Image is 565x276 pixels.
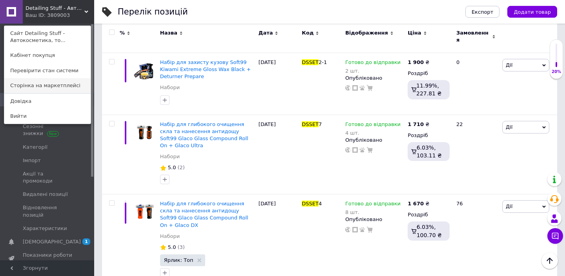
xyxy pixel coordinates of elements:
[506,62,512,68] span: Дії
[319,121,322,127] span: 7
[507,6,557,18] button: Додати товар
[23,157,41,164] span: Імпорт
[4,26,91,48] a: Сайт Detailing Stuff - Автокосметика, то...
[133,59,156,82] img: Набор для защиты кузова Soft99 Kiwami Extreme Gloss Wax Black + Deturner Prepare
[160,233,180,240] a: Набори
[319,201,322,207] span: 4
[23,238,81,245] span: [DEMOGRAPHIC_DATA]
[452,53,500,115] div: 0
[345,75,404,82] div: Опубліковано
[23,170,73,185] span: Акції та промокоди
[160,153,180,160] a: Набори
[168,165,176,170] span: 5.0
[550,69,563,75] div: 20%
[452,115,500,194] div: 22
[408,211,450,218] div: Роздріб
[23,144,47,151] span: Категорії
[408,70,450,77] div: Роздріб
[345,201,401,209] span: Готово до відправки
[26,5,84,12] span: Detailing Stuff - Автокосметика, товари для детейлінгу авто
[547,228,563,244] button: Чат з покупцем
[514,9,551,15] span: Додати товар
[408,121,429,128] div: ₴
[257,53,300,115] div: [DATE]
[133,200,156,223] img: Набор для глубокой очистки стекла и нанесения антидождя Soft99 Glaco Glass Compound Roll On + Gla...
[164,258,193,263] span: Ярлик: Топ
[408,59,424,65] b: 1 900
[417,224,442,238] span: 6.03%, 100.70 ₴
[541,252,558,269] button: Наверх
[160,29,177,37] span: Назва
[26,12,58,19] div: Ваш ID: 3809003
[82,238,90,245] span: 1
[408,121,424,127] b: 1 710
[160,201,248,228] a: Набір для глибокого очищення скла та нанесення антидощу Soft99 Glaco Glass Compound Roll On + Gla...
[408,200,429,207] div: ₴
[4,78,91,93] a: Сторінка на маркетплейсі
[160,121,248,149] a: Набір для глибокого очищення скла та нанесення антидощу Soft99 Glaco Glass Compound Roll On + Gla...
[416,82,441,97] span: 11.99%, 227.81 ₴
[408,59,429,66] div: ₴
[417,144,442,159] span: 6.03%, 103.11 ₴
[472,9,494,15] span: Експорт
[302,121,319,127] span: DSSET
[160,59,251,79] a: Набір для захисту кузову Soft99 Kiwami Extreme Gloss Wax Black + Deturner Prepare
[118,8,188,16] div: Перелік позицій
[465,6,500,18] button: Експорт
[345,29,388,37] span: Відображення
[345,59,401,68] span: Готово до відправки
[345,216,404,223] div: Опубліковано
[506,203,512,209] span: Дії
[319,59,327,65] span: 2-1
[259,29,273,37] span: Дата
[177,165,184,170] span: (2)
[345,121,401,130] span: Готово до відправки
[408,201,424,207] b: 1 670
[4,63,91,78] a: Перевірити стан системи
[345,137,404,144] div: Опубліковано
[160,84,180,91] a: Набори
[302,59,319,65] span: DSSET
[408,132,450,139] div: Роздріб
[168,244,176,250] span: 5.0
[456,29,490,44] span: Замовлення
[120,29,125,37] span: %
[4,109,91,124] a: Вийти
[23,225,67,232] span: Характеристики
[133,121,156,144] img: Набор для глубокой очистки стекла и нанесения антидождя Soft99 Glaco Glass Compound Roll On + Gla...
[408,29,421,37] span: Ціна
[302,29,313,37] span: Код
[345,130,401,136] div: 4 шт.
[345,209,401,215] div: 8 шт.
[345,68,401,74] div: 2 шт.
[302,201,319,207] span: DSSET
[4,94,91,109] a: Довідка
[23,191,68,198] span: Видалені позиції
[257,115,300,194] div: [DATE]
[23,204,73,218] span: Відновлення позицій
[23,123,73,137] span: Сезонні знижки
[23,252,73,266] span: Показники роботи компанії
[177,244,184,250] span: (3)
[4,48,91,63] a: Кабінет покупця
[506,124,512,130] span: Дії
